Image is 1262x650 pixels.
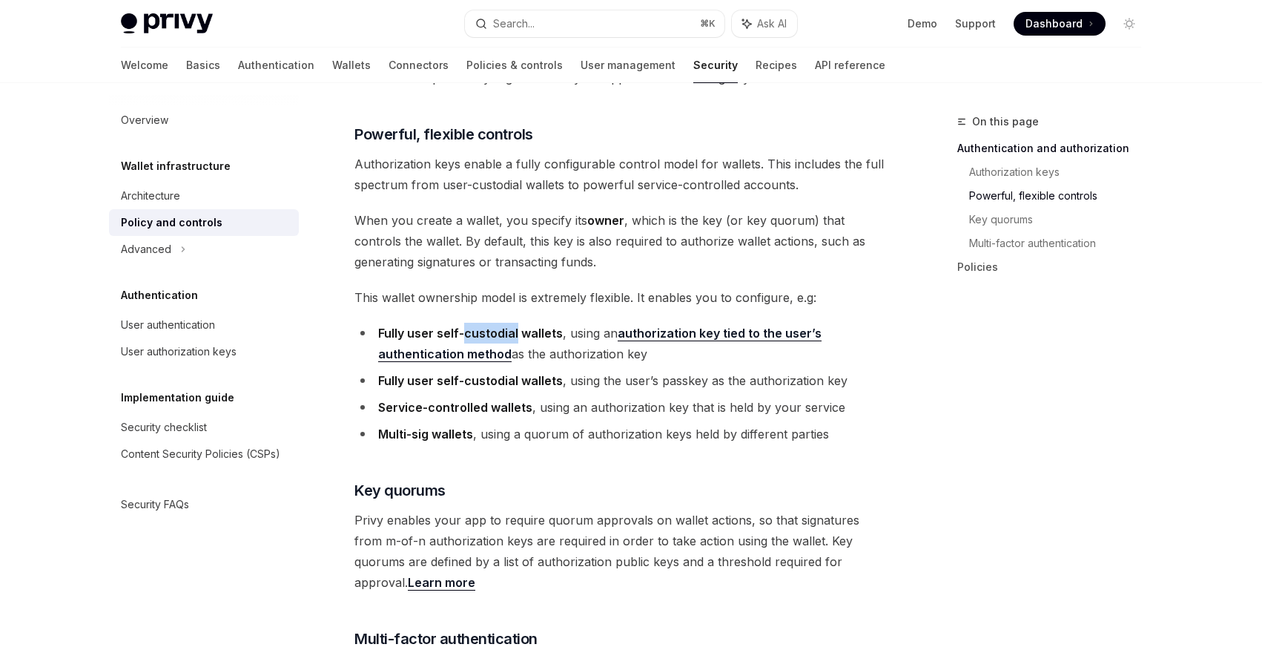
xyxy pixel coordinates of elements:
span: Dashboard [1025,16,1083,31]
li: , using an as the authorization key [354,323,889,364]
a: Authorization keys [969,160,1153,184]
a: Policies & controls [466,47,563,83]
a: Support [955,16,996,31]
a: API reference [815,47,885,83]
a: Policy and controls [109,209,299,236]
div: Architecture [121,187,180,205]
div: Overview [121,111,168,129]
a: Powerful, flexible controls [969,184,1153,208]
span: Powerful, flexible controls [354,124,533,145]
h5: Wallet infrastructure [121,157,231,175]
span: On this page [972,113,1039,131]
a: User authentication [109,312,299,338]
div: User authentication [121,316,215,334]
button: Toggle dark mode [1117,12,1141,36]
a: Overview [109,107,299,134]
a: Security [693,47,738,83]
span: When you create a wallet, you specify its , which is the key (or key quorum) that controls the wa... [354,210,889,272]
div: User authorization keys [121,343,237,361]
span: Privy enables your app to require quorum approvals on wallet actions, so that signatures from m-o... [354,510,889,593]
a: Architecture [109,183,299,209]
a: Security checklist [109,414,299,441]
a: Recipes [756,47,797,83]
a: Basics [186,47,220,83]
div: Policy and controls [121,214,222,232]
a: Key quorums [969,208,1153,232]
h5: Authentication [121,286,198,304]
a: Authentication and authorization [957,137,1153,160]
a: Content Security Policies (CSPs) [109,441,299,467]
a: Wallets [332,47,371,83]
li: , using an authorization key that is held by your service [354,397,889,418]
strong: owner [587,213,624,228]
h5: Implementation guide [121,389,234,407]
span: Multi-factor authentication [354,628,538,649]
div: Security FAQs [121,496,189,513]
a: User authorization keys [109,338,299,365]
span: Ask AI [757,16,787,31]
a: Security FAQs [109,491,299,518]
div: Advanced [121,240,171,258]
a: Authentication [238,47,314,83]
a: Policies [957,255,1153,279]
div: Security checklist [121,418,207,436]
button: Search...⌘K [465,10,724,37]
a: Learn more [408,575,475,591]
strong: Service-controlled wallets [378,400,532,415]
a: Connectors [389,47,449,83]
span: ⌘ K [700,18,716,30]
strong: Fully user self-custodial wallets [378,326,563,341]
strong: Fully user self-custodial wallets [378,373,563,388]
li: , using a quorum of authorization keys held by different parties [354,424,889,444]
li: , using the user’s passkey as the authorization key [354,370,889,391]
span: Authorization keys enable a fully configurable control model for wallets. This includes the full ... [354,154,889,195]
a: Multi-factor authentication [969,232,1153,255]
span: This wallet ownership model is extremely flexible. It enables you to configure, e.g: [354,287,889,308]
a: Dashboard [1014,12,1106,36]
strong: Multi-sig wallets [378,427,473,441]
a: Demo [908,16,937,31]
div: Search... [493,15,535,33]
img: light logo [121,13,213,34]
a: User management [581,47,675,83]
button: Ask AI [732,10,797,37]
div: Content Security Policies (CSPs) [121,445,280,463]
span: Key quorums [354,480,446,501]
a: Welcome [121,47,168,83]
